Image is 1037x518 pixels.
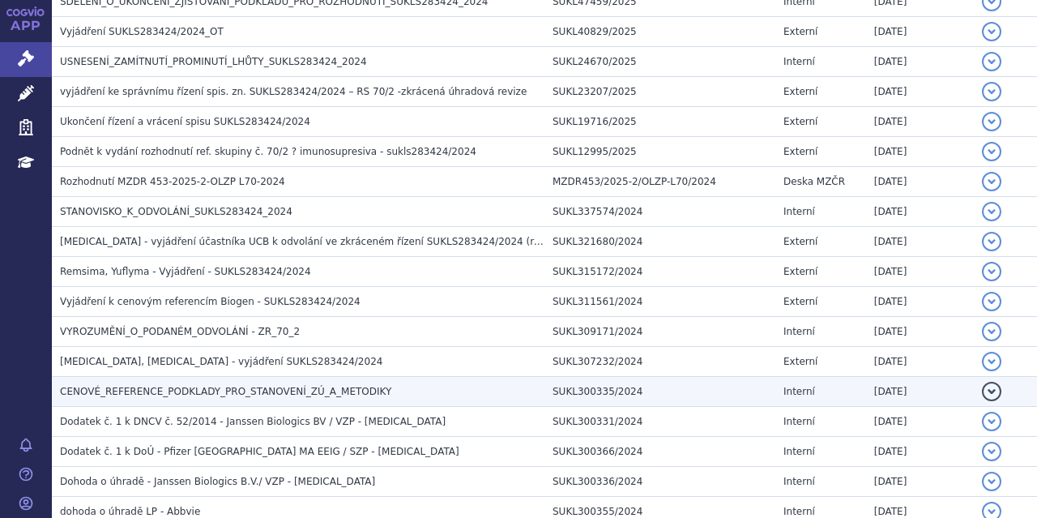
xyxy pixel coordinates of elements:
td: [DATE] [866,287,974,317]
button: detail [982,352,1001,371]
td: SUKL337574/2024 [544,197,775,227]
span: Vyjádření SUKLS283424/2024_OT [60,26,224,37]
button: detail [982,172,1001,191]
td: SUKL12995/2025 [544,137,775,167]
td: [DATE] [866,407,974,437]
td: SUKL315172/2024 [544,257,775,287]
span: Interní [783,446,815,457]
td: [DATE] [866,47,974,77]
span: Dodatek č. 1 k DoÚ - Pfizer Europe MA EEIG / SZP - ENBREL [60,446,459,457]
td: SUKL40829/2025 [544,17,775,47]
span: Dodatek č. 1 k DNCV č. 52/2014 - Janssen Biologics BV / VZP - REMICADE [60,416,446,427]
span: Externí [783,296,817,307]
td: SUKL300366/2024 [544,437,775,467]
span: Externí [783,86,817,97]
td: SUKL309171/2024 [544,317,775,347]
span: Interní [783,206,815,217]
span: Cimzia - vyjádření účastníka UCB k odvolání ve zkráceném řízení SUKLS283424/2024 (revize skupiny ... [60,236,629,247]
button: detail [982,82,1001,101]
span: Rozhodnutí MZDR 453-2025-2-OLZP L70-2024 [60,176,285,187]
td: [DATE] [866,167,974,197]
span: Externí [783,26,817,37]
span: STANOVISKO_K_ODVOLÁNÍ_SUKLS283424_2024 [60,206,292,217]
span: Vyjádření k cenovým referencím Biogen - SUKLS283424/2024 [60,296,361,307]
td: [DATE] [866,197,974,227]
span: VYROZUMĚNÍ_O_PODANÉM_ODVOLÁNÍ - ZR_70_2 [60,326,300,337]
td: [DATE] [866,227,974,257]
span: Enbrel, Inflectra - vyjádření SUKLS283424/2024 [60,356,382,367]
td: SUKL307232/2024 [544,347,775,377]
td: [DATE] [866,347,974,377]
button: detail [982,22,1001,41]
td: SUKL300331/2024 [544,407,775,437]
span: Externí [783,116,817,127]
span: Externí [783,356,817,367]
span: vyjádření ke správnímu řízení spis. zn. SUKLS283424/2024 – RS 70/2 -zkrácená úhradová revize [60,86,527,97]
span: Interní [783,416,815,427]
button: detail [982,112,1001,131]
td: SUKL300335/2024 [544,377,775,407]
td: [DATE] [866,377,974,407]
td: MZDR453/2025-2/OLZP-L70/2024 [544,167,775,197]
span: Deska MZČR [783,176,845,187]
button: detail [982,382,1001,401]
span: Interní [783,476,815,487]
span: Interní [783,506,815,517]
span: Externí [783,146,817,157]
td: [DATE] [866,17,974,47]
td: SUKL321680/2024 [544,227,775,257]
td: [DATE] [866,107,974,137]
td: [DATE] [866,137,974,167]
button: detail [982,292,1001,311]
button: detail [982,442,1001,461]
button: detail [982,232,1001,251]
button: detail [982,322,1001,341]
span: Interní [783,386,815,397]
span: Externí [783,236,817,247]
span: Ukončení řízení a vrácení spisu SUKLS283424/2024 [60,116,310,127]
button: detail [982,412,1001,431]
td: SUKL24670/2025 [544,47,775,77]
span: Podnět k vydání rozhodnutí ref. skupiny č. 70/2 ? imunosupresiva - sukls283424/2024 [60,146,476,157]
td: SUKL19716/2025 [544,107,775,137]
span: dohoda o úhradě LP - Abbvie [60,506,200,517]
td: SUKL300336/2024 [544,467,775,497]
button: detail [982,202,1001,221]
td: SUKL311561/2024 [544,287,775,317]
span: Interní [783,56,815,67]
td: [DATE] [866,317,974,347]
span: CENOVÉ_REFERENCE_PODKLADY_PRO_STANOVENÍ_ZÚ_A_METODIKY [60,386,391,397]
button: detail [982,142,1001,161]
td: [DATE] [866,77,974,107]
span: USNESENÍ_ZAMÍTNUTÍ_PROMINUTÍ_LHŮTY_SUKLS283424_2024 [60,56,367,67]
span: Interní [783,326,815,337]
button: detail [982,52,1001,71]
td: [DATE] [866,257,974,287]
td: [DATE] [866,467,974,497]
span: Externí [783,266,817,277]
td: SUKL23207/2025 [544,77,775,107]
span: Remsima, Yuflyma - Vyjádření - SUKLS283424/2024 [60,266,311,277]
button: detail [982,262,1001,281]
button: detail [982,472,1001,491]
span: Dohoda o úhradě - Janssen Biologics B.V./ VZP - REMICADE [60,476,375,487]
td: [DATE] [866,437,974,467]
